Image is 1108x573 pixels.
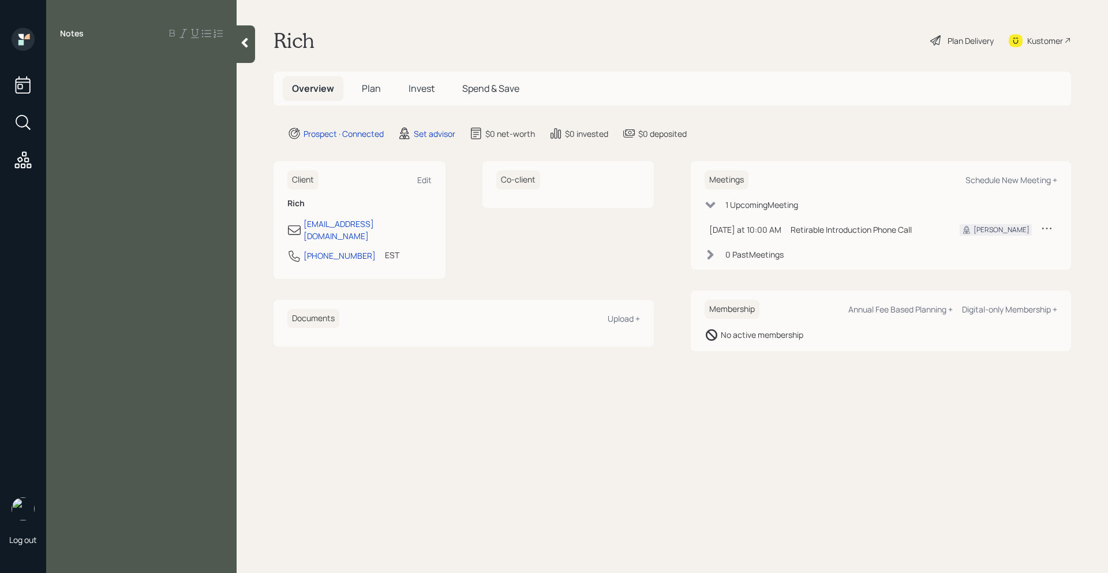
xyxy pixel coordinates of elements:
[965,174,1057,185] div: Schedule New Meeting +
[287,199,432,209] h6: Rich
[9,534,37,545] div: Log out
[304,250,376,262] div: [PHONE_NUMBER]
[1027,35,1063,47] div: Kustomer
[485,128,535,140] div: $0 net-worth
[608,313,640,324] div: Upload +
[496,170,540,189] h6: Co-client
[705,300,759,319] h6: Membership
[414,128,455,140] div: Set advisor
[362,82,381,95] span: Plan
[791,224,941,236] div: Retirable Introduction Phone Call
[417,174,432,185] div: Edit
[705,170,748,189] h6: Meetings
[304,218,432,242] div: [EMAIL_ADDRESS][DOMAIN_NAME]
[304,128,384,140] div: Prospect · Connected
[638,128,687,140] div: $0 deposited
[974,225,1030,235] div: [PERSON_NAME]
[721,329,803,341] div: No active membership
[60,28,84,39] label: Notes
[287,309,339,328] h6: Documents
[948,35,994,47] div: Plan Delivery
[274,28,315,53] h1: Rich
[385,249,399,261] div: EST
[725,248,784,261] div: 0 Past Meeting s
[962,304,1057,315] div: Digital-only Membership +
[462,82,519,95] span: Spend & Save
[409,82,435,95] span: Invest
[287,170,319,189] h6: Client
[565,128,608,140] div: $0 invested
[725,199,798,211] div: 1 Upcoming Meeting
[848,304,953,315] div: Annual Fee Based Planning +
[709,224,781,236] div: [DATE] at 10:00 AM
[292,82,334,95] span: Overview
[12,497,35,520] img: retirable_logo.png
